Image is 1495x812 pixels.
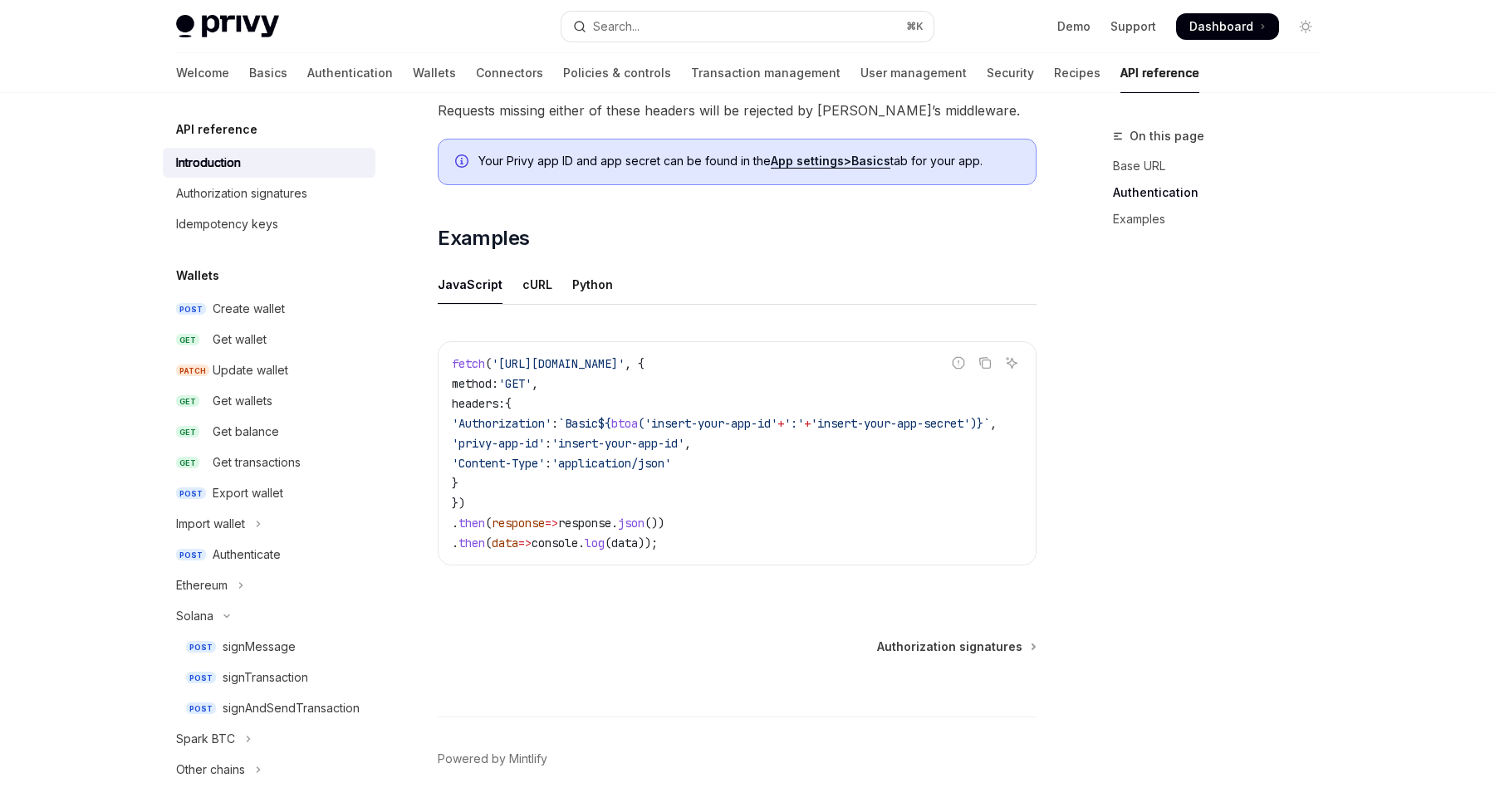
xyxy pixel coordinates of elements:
[1176,13,1279,40] a: Dashboard
[163,755,375,785] button: Toggle Other chains section
[851,154,890,168] strong: Basics
[983,416,990,431] span: `
[452,396,505,411] span: headers:
[452,436,545,451] span: 'privy-app-id'
[455,154,472,171] svg: Info
[990,416,997,431] span: ,
[163,448,375,477] a: GETGet transactions
[163,663,375,692] a: POSTsignTransaction
[213,330,267,350] div: Get wallet
[452,496,465,511] span: })
[638,416,645,431] span: (
[213,483,283,503] div: Export wallet
[1057,18,1091,35] a: Demo
[558,516,611,531] span: response
[176,575,228,595] div: Ethereum
[163,509,375,539] button: Toggle Import wallet section
[476,53,543,93] a: Connectors
[877,638,1022,655] span: Authorization signatures
[611,516,618,531] span: .
[545,456,551,471] span: :
[811,416,970,431] span: 'insert-your-app-secret'
[485,536,492,550] span: (
[438,751,547,767] a: Powered by Mintlify
[176,426,199,438] span: GET
[163,540,375,570] a: POSTAuthenticate
[176,120,257,139] h5: API reference
[458,536,485,550] span: then
[563,53,671,93] a: Policies & controls
[974,352,996,374] button: Copy the contents from the code block
[684,436,691,451] span: ,
[558,416,598,431] span: `Basic
[598,416,611,431] span: ${
[625,356,645,371] span: , {
[522,265,552,304] div: cURL
[163,724,375,754] button: Toggle Spark BTC section
[163,478,375,508] a: POSTExport wallet
[578,536,585,550] span: .
[438,225,529,252] span: Examples
[498,376,532,391] span: 'GET'
[213,391,272,411] div: Get wallets
[452,476,458,491] span: }
[691,53,841,93] a: Transaction management
[452,516,458,531] span: .
[551,456,671,471] span: 'application/json'
[545,436,551,451] span: :
[611,536,638,550] span: data
[186,702,216,715] span: POST
[1054,53,1100,93] a: Recipes
[223,698,360,718] div: signAndSendTransaction
[804,416,811,431] span: +
[492,516,545,531] span: response
[213,422,279,442] div: Get balance
[176,729,235,749] div: Spark BTC
[1130,126,1204,146] span: On this page
[307,53,393,93] a: Authentication
[572,265,613,304] div: Python
[223,668,308,687] div: signTransaction
[163,325,375,355] a: GETGet wallet
[249,53,287,93] a: Basics
[163,294,375,324] a: POSTCreate wallet
[585,536,605,550] span: log
[771,154,890,169] a: App settings>Basics
[452,376,498,391] span: method:
[176,364,209,377] span: PATCH
[605,536,611,550] span: (
[213,452,301,472] div: Get transactions
[771,154,844,168] strong: App settings
[777,416,784,431] span: +
[906,20,924,33] span: ⌘ K
[163,570,375,600] button: Toggle Ethereum section
[492,356,625,371] span: '[URL][DOMAIN_NAME]'
[176,760,245,780] div: Other chains
[645,416,777,431] span: 'insert-your-app-id'
[1292,13,1319,40] button: Toggle dark mode
[213,360,288,380] div: Update wallet
[176,549,206,561] span: POST
[1110,18,1156,35] a: Support
[561,12,934,42] button: Open search
[593,17,640,37] div: Search...
[784,416,804,431] span: ':'
[176,266,219,286] h5: Wallets
[877,638,1035,655] a: Authorization signatures
[163,693,375,723] a: POSTsignAndSendTransaction
[505,396,512,411] span: {
[163,632,375,662] a: POSTsignMessage
[987,53,1034,93] a: Security
[163,209,375,239] a: Idempotency keys
[492,536,518,550] span: data
[163,148,375,178] a: Introduction
[618,516,645,531] span: json
[611,416,638,431] span: btoa
[1113,153,1332,179] a: Base URL
[176,606,213,626] div: Solana
[163,386,375,416] a: GETGet wallets
[186,672,216,684] span: POST
[977,416,983,431] span: }
[176,153,241,173] div: Introduction
[176,53,229,93] a: Welcome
